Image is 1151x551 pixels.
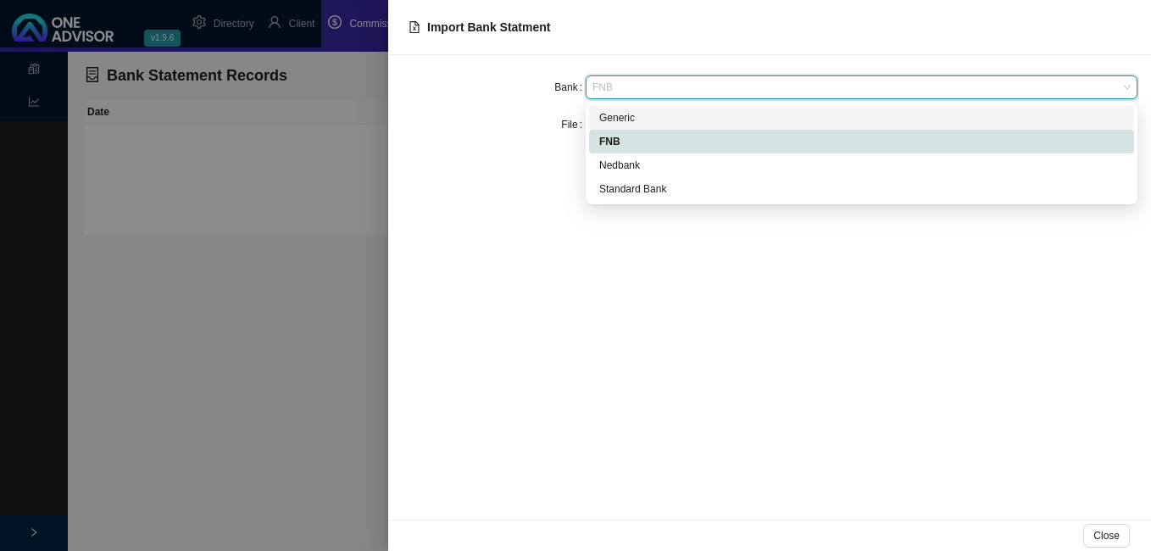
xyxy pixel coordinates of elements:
[554,75,586,99] label: Bank
[1083,524,1130,548] button: Close
[1093,527,1120,544] span: Close
[589,130,1134,153] div: FNB
[561,113,586,136] label: File
[409,21,420,33] span: file-excel
[599,133,1124,150] div: FNB
[589,106,1134,130] div: Generic
[599,109,1124,126] div: Generic
[589,153,1134,177] div: Nedbank
[599,157,1124,174] div: Nedbank
[592,76,1131,98] span: FNB
[589,177,1134,201] div: Standard Bank
[427,20,550,34] span: Import Bank Statment
[599,181,1124,198] div: Standard Bank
